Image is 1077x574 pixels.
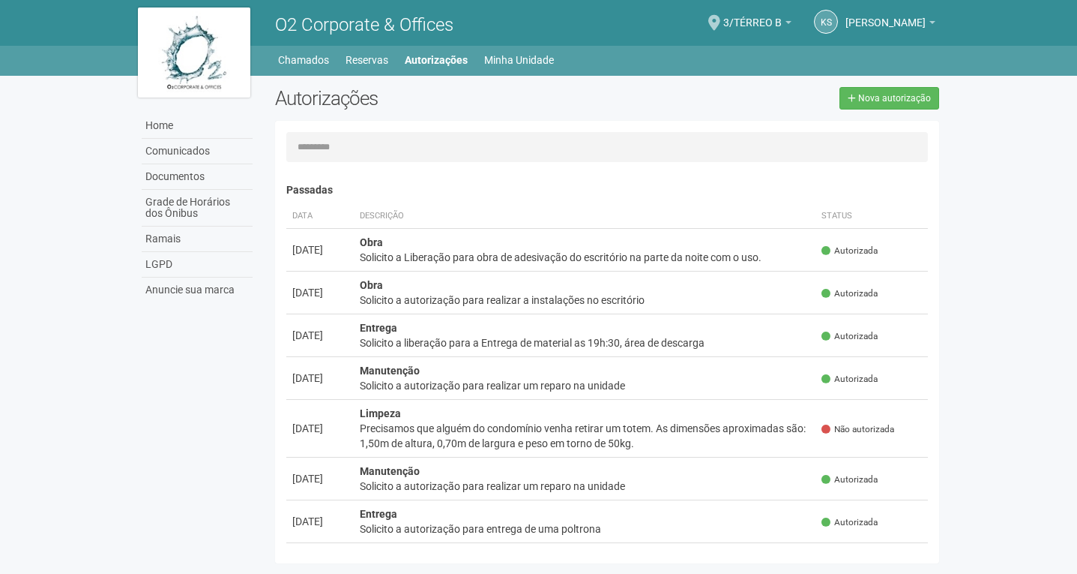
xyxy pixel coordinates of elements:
a: Home [142,113,253,139]
span: Autorizada [821,473,878,486]
strong: Entrega [360,551,397,563]
div: Solicito a autorização para entrega de uma poltrona [360,521,810,536]
a: [PERSON_NAME] [845,19,935,31]
a: Chamados [278,50,329,71]
div: Precisamos que alguém do condomínio venha retirar um totem. As dimensões aproximadas são: 1,50m d... [360,421,810,451]
span: Autorizada [821,245,878,257]
span: Autorizada [821,330,878,343]
span: Autorizada [821,287,878,300]
div: [DATE] [292,514,348,529]
img: logo.jpg [138,8,250,98]
span: Autorizada [821,373,878,386]
div: [DATE] [292,328,348,343]
a: Ramais [142,227,253,252]
th: Data [286,204,354,229]
a: Autorizações [405,50,468,71]
div: [DATE] [292,242,348,257]
h4: Passadas [286,185,929,196]
div: Solicito a autorização para realizar um reparo na unidade [360,479,810,494]
span: Karen Santos Bezerra [845,2,926,29]
a: 3/TÉRREO B [723,19,791,31]
span: 3/TÉRREO B [723,2,782,29]
div: [DATE] [292,471,348,486]
strong: Obra [360,236,383,248]
strong: Obra [360,279,383,291]
h2: Autorizações [275,87,596,110]
div: Solicito a liberação para a Entrega de material as 19h:30, área de descarga [360,335,810,350]
span: Autorizada [821,516,878,529]
span: O2 Corporate & Offices [275,14,453,35]
div: Solicito a Liberação para obra de adesivação do escritório na parte da noite com o uso. [360,250,810,265]
a: Anuncie sua marca [142,278,253,302]
strong: Entrega [360,322,397,334]
span: Nova autorização [858,93,931,104]
a: Grade de Horários dos Ônibus [142,190,253,227]
strong: Manutenção [360,465,420,477]
strong: Manutenção [360,365,420,377]
th: Status [815,204,928,229]
div: [DATE] [292,421,348,436]
div: Solicito a autorização para realizar um reparo na unidade [360,378,810,393]
a: KS [814,10,838,34]
a: Documentos [142,164,253,190]
a: Minha Unidade [484,50,554,71]
div: [DATE] [292,371,348,386]
strong: Entrega [360,508,397,520]
th: Descrição [354,204,816,229]
div: [DATE] [292,285,348,300]
a: LGPD [142,252,253,278]
a: Reservas [346,50,388,71]
strong: Limpeza [360,407,401,419]
span: Não autorizada [821,423,894,436]
a: Comunicados [142,139,253,164]
a: Nova autorização [839,87,939,110]
div: Solicito a autorização para realizar a instalações no escritório [360,293,810,308]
